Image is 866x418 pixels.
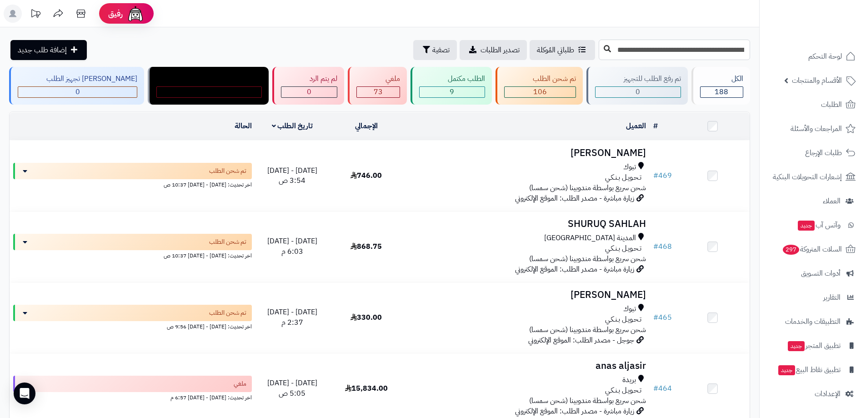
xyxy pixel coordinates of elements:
[307,86,311,97] span: 0
[529,182,646,193] span: شحن سريع بواسطة مندوبينا (شحن سمسا)
[350,241,382,252] span: 868.75
[481,45,520,55] span: تصدير الطلبات
[653,241,672,252] a: #468
[801,267,841,280] span: أدوات التسويق
[355,121,378,131] a: الإجمالي
[777,363,841,376] span: تطبيق نقاط البيع
[605,385,641,396] span: تـحـويـل بـنـكـي
[515,406,634,417] span: زيارة مباشرة - مصدر الطلب: الموقع الإلكتروني
[432,45,450,55] span: تصفية
[653,121,658,131] a: #
[787,339,841,352] span: تطبيق المتجر
[765,383,861,405] a: الإعدادات
[700,74,743,84] div: الكل
[528,335,634,346] span: جوجل - مصدر الطلب: الموقع الإلكتروني
[10,40,87,60] a: إضافة طلب جديد
[765,142,861,164] a: طلبات الإرجاع
[345,383,388,394] span: 15,834.00
[765,311,861,332] a: التطبيقات والخدمات
[623,162,636,172] span: تبوك
[782,243,842,256] span: السلات المتروكة
[18,74,137,84] div: [PERSON_NAME] تجهيز الطلب
[765,238,861,260] a: السلات المتروكة297
[460,40,527,60] a: تصدير الطلبات
[350,312,382,323] span: 330.00
[783,245,799,255] span: 297
[605,314,641,325] span: تـحـويـل بـنـكـي
[209,166,246,176] span: تم شحن الطلب
[585,67,690,105] a: تم رفع الطلب للتجهيز 0
[529,253,646,264] span: شحن سريع بواسطة مندوبينا (شحن سمسا)
[504,74,576,84] div: تم شحن الطلب
[765,287,861,308] a: التقارير
[815,388,841,400] span: الإعدادات
[765,262,861,284] a: أدوات التسويق
[281,87,337,97] div: 0
[126,5,145,23] img: ai-face.png
[529,395,646,406] span: شحن سريع بواسطة مندوبينا (شحن سمسا)
[420,87,485,97] div: 9
[533,86,547,97] span: 106
[157,87,261,97] div: 0
[798,221,815,231] span: جديد
[626,121,646,131] a: العميل
[778,365,795,375] span: جديد
[765,335,861,357] a: تطبيق المتجرجديد
[690,67,752,105] a: الكل188
[765,190,861,212] a: العملاء
[24,5,47,25] a: تحديثات المنصة
[13,392,252,402] div: اخر تحديث: [DATE] - [DATE] 6:57 م
[623,304,636,314] span: تبوك
[653,312,672,323] a: #465
[605,243,641,254] span: تـحـويـل بـنـكـي
[267,307,317,328] span: [DATE] - [DATE] 2:37 م
[413,40,457,60] button: تصفية
[636,86,640,97] span: 0
[765,214,861,236] a: وآتس آبجديد
[808,50,842,63] span: لوحة التحكم
[346,67,408,105] a: ملغي 73
[18,45,67,55] span: إضافة طلب جديد
[209,308,246,317] span: تم شحن الطلب
[234,379,246,388] span: ملغي
[419,74,485,84] div: الطلب مكتمل
[7,67,146,105] a: [PERSON_NAME] تجهيز الطلب 0
[653,241,658,252] span: #
[765,45,861,67] a: لوحة التحكم
[14,383,35,404] div: Open Intercom Messenger
[605,172,641,183] span: تـحـويـل بـنـكـي
[622,375,636,385] span: بريدة
[765,359,861,381] a: تطبيق نقاط البيعجديد
[407,290,646,300] h3: [PERSON_NAME]
[595,74,681,84] div: تم رفع الطلب للتجهيز
[537,45,574,55] span: طلباتي المُوكلة
[544,233,636,243] span: المدينة [GEOGRAPHIC_DATA]
[792,74,842,87] span: الأقسام والمنتجات
[13,179,252,189] div: اخر تحديث: [DATE] - [DATE] 10:37 ص
[407,148,646,158] h3: [PERSON_NAME]
[505,87,576,97] div: 106
[529,324,646,335] span: شحن سريع بواسطة مندوبينا (شحن سمسا)
[108,8,123,19] span: رفيق
[18,87,137,97] div: 0
[530,40,595,60] a: طلباتي المُوكلة
[281,74,337,84] div: لم يتم الرد
[715,86,728,97] span: 188
[356,74,400,84] div: ملغي
[653,383,672,394] a: #464
[596,87,681,97] div: 0
[235,121,252,131] a: الحالة
[797,219,841,232] span: وآتس آب
[653,170,658,181] span: #
[374,86,383,97] span: 73
[207,86,211,97] span: 0
[515,264,634,275] span: زيارة مباشرة - مصدر الطلب: الموقع الإلكتروني
[791,122,842,135] span: المراجعات والأسئلة
[350,170,382,181] span: 746.00
[407,361,646,371] h3: anas aljasir
[785,315,841,328] span: التطبيقات والخدمات
[267,165,317,186] span: [DATE] - [DATE] 3:54 ص
[270,67,346,105] a: لم يتم الرد 0
[653,170,672,181] a: #469
[765,118,861,140] a: المراجعات والأسئلة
